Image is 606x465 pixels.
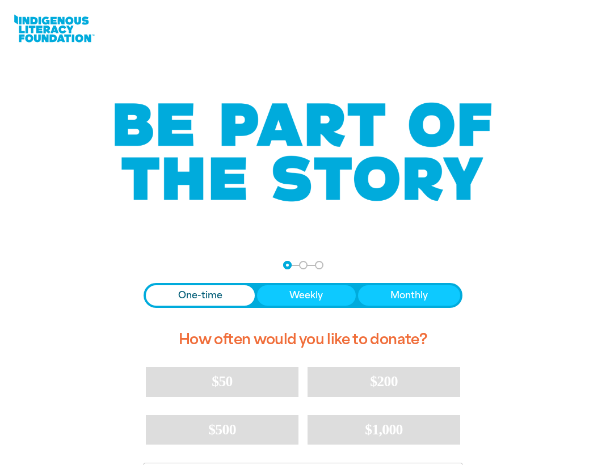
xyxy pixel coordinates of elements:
span: Weekly [289,289,323,302]
button: Monthly [358,285,460,306]
button: $500 [146,415,298,445]
h2: How often would you like to donate? [144,322,462,358]
span: One-time [178,289,222,302]
button: $1,000 [308,415,460,445]
button: Navigate to step 3 of 3 to enter your payment details [315,261,323,269]
button: $200 [308,367,460,396]
button: Navigate to step 1 of 3 to enter your donation amount [283,261,292,269]
span: $50 [212,373,232,390]
img: Be part of the story [104,80,502,225]
button: Weekly [257,285,355,306]
div: Donation frequency [144,283,462,308]
span: $1,000 [365,421,403,438]
span: Monthly [390,289,428,302]
span: $200 [370,373,398,390]
button: $50 [146,367,298,396]
span: $500 [208,421,236,438]
button: One-time [146,285,255,306]
button: Navigate to step 2 of 3 to enter your details [299,261,308,269]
